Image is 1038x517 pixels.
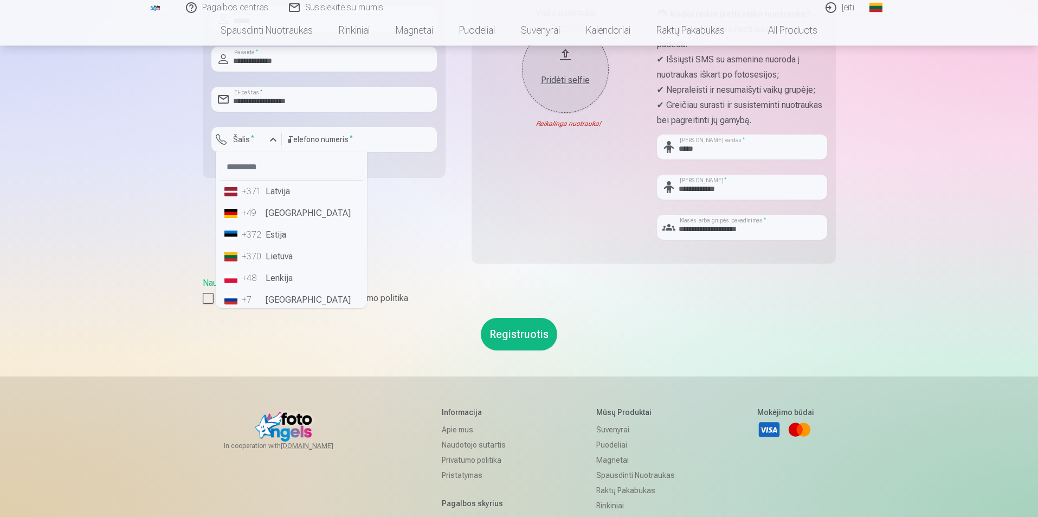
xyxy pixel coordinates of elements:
[596,437,675,452] a: Puodeliai
[220,267,363,289] li: Lenkija
[442,468,514,483] a: Pristatymas
[657,98,827,128] p: ✔ Greičiau surasti ir susisteminti nuotraukas bei pagreitinti jų gamybą.
[203,277,836,305] div: ,
[657,52,827,82] p: ✔ Išsiųsti SMS su asmenine nuoroda į nuotraukas iškart po fotosesijos;
[533,74,598,87] div: Pridėti selfie
[442,407,514,418] h5: Informacija
[596,483,675,498] a: Raktų pakabukas
[242,250,263,263] div: +370
[281,442,359,450] a: [DOMAIN_NAME]
[326,15,383,46] a: Rinkiniai
[596,468,675,483] a: Spausdinti nuotraukas
[242,207,263,220] div: +49
[596,422,675,437] a: Suvenyrai
[203,292,836,305] label: Sutinku su Naudotojo sutartimi ir privatumo politika
[150,4,162,11] img: /fa2
[242,228,263,241] div: +372
[220,202,363,224] li: [GEOGRAPHIC_DATA]
[442,452,514,468] a: Privatumo politika
[220,181,363,202] li: Latvija
[596,498,675,513] a: Rinkiniai
[220,289,363,311] li: [GEOGRAPHIC_DATA]
[383,15,446,46] a: Magnetai
[788,418,811,442] a: Mastercard
[446,15,508,46] a: Puodeliai
[596,452,675,468] a: Magnetai
[203,278,272,288] a: Naudotojo sutartis
[757,407,814,418] h5: Mokėjimo būdai
[208,15,326,46] a: Spausdinti nuotraukas
[220,224,363,246] li: Estija
[480,119,650,128] div: Reikalinga nuotrauka!
[738,15,830,46] a: All products
[220,246,363,267] li: Lietuva
[643,15,738,46] a: Raktų pakabukas
[242,185,263,198] div: +371
[442,422,514,437] a: Apie mus
[211,127,282,152] button: Šalis*
[657,82,827,98] p: ✔ Nepraleisti ir nesumaišyti vaikų grupėje;
[224,442,359,450] span: In cooperation with
[596,407,675,418] h5: Mūsų produktai
[229,134,259,145] label: Šalis
[573,15,643,46] a: Kalendoriai
[211,152,282,169] div: [PERSON_NAME] yra privalomas
[242,293,263,307] div: +7
[242,272,263,285] div: +48
[442,437,514,452] a: Naudotojo sutartis
[508,15,573,46] a: Suvenyrai
[757,418,781,442] a: Visa
[481,318,557,350] button: Registruotis
[442,498,514,509] h5: Pagalbos skyrius
[522,26,609,113] button: Pridėti selfie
